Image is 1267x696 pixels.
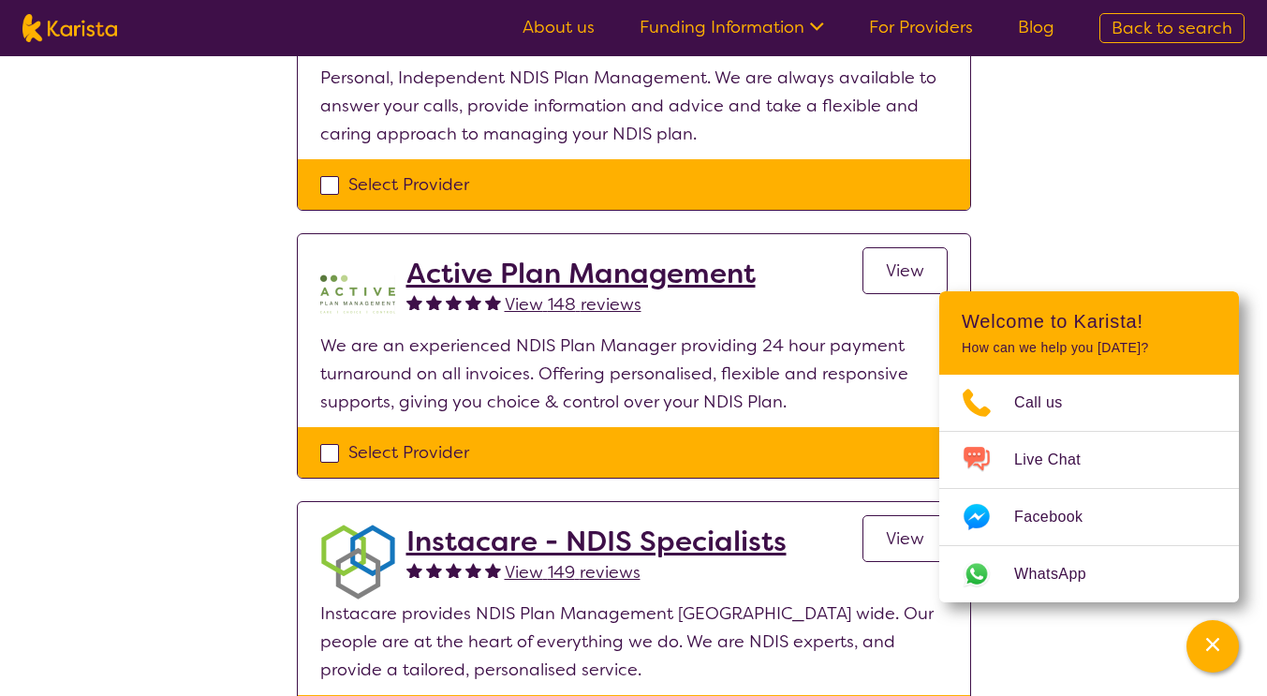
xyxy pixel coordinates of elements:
h2: Welcome to Karista! [962,310,1216,333]
img: fullstar [406,294,422,310]
p: We are an experienced NDIS Plan Manager providing 24 hour payment turnaround on all invoices. Off... [320,332,948,416]
div: Channel Menu [939,291,1239,602]
p: How can we help you [DATE]? [962,340,1216,356]
span: Back to search [1112,17,1232,39]
span: View [886,527,924,550]
p: Instacare provides NDIS Plan Management [GEOGRAPHIC_DATA] wide. Our people are at the heart of ev... [320,600,948,684]
span: WhatsApp [1014,560,1109,588]
a: Active Plan Management [406,257,756,290]
img: fullstar [426,294,442,310]
img: fullstar [485,294,501,310]
a: Instacare - NDIS Specialists [406,525,787,558]
img: obkhna0zu27zdd4ubuus.png [320,525,395,600]
p: Personal, Independent NDIS Plan Management. We are always available to answer your calls, provide... [320,64,948,148]
img: fullstar [446,294,462,310]
span: Facebook [1014,503,1105,531]
a: View 149 reviews [505,558,641,586]
a: View 148 reviews [505,290,641,318]
span: View 148 reviews [505,293,641,316]
a: For Providers [869,16,973,38]
a: Funding Information [640,16,824,38]
img: fullstar [465,294,481,310]
span: Live Chat [1014,446,1103,474]
a: Web link opens in a new tab. [939,546,1239,602]
button: Channel Menu [1186,620,1239,673]
img: fullstar [485,562,501,578]
img: fullstar [426,562,442,578]
a: Back to search [1099,13,1245,43]
ul: Choose channel [939,375,1239,602]
a: About us [523,16,595,38]
span: View 149 reviews [505,561,641,584]
a: Blog [1018,16,1054,38]
img: Karista logo [22,14,117,42]
span: View [886,259,924,282]
img: fullstar [446,562,462,578]
img: fullstar [406,562,422,578]
a: View [862,515,948,562]
a: View [862,247,948,294]
span: Call us [1014,389,1085,417]
img: pypzb5qm7jexfhutod0x.png [320,257,395,332]
img: fullstar [465,562,481,578]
